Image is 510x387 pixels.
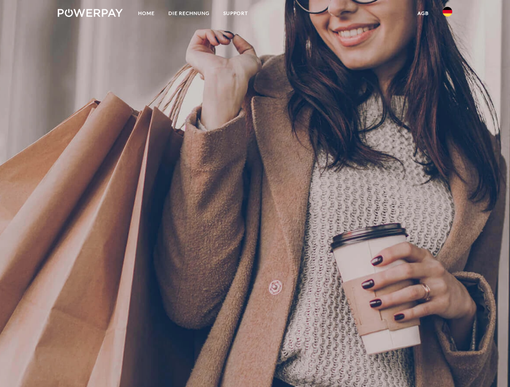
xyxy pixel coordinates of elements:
[162,6,216,21] a: DIE RECHNUNG
[443,7,452,17] img: de
[131,6,162,21] a: Home
[58,9,123,17] img: logo-powerpay-white.svg
[216,6,255,21] a: SUPPORT
[411,6,436,21] a: agb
